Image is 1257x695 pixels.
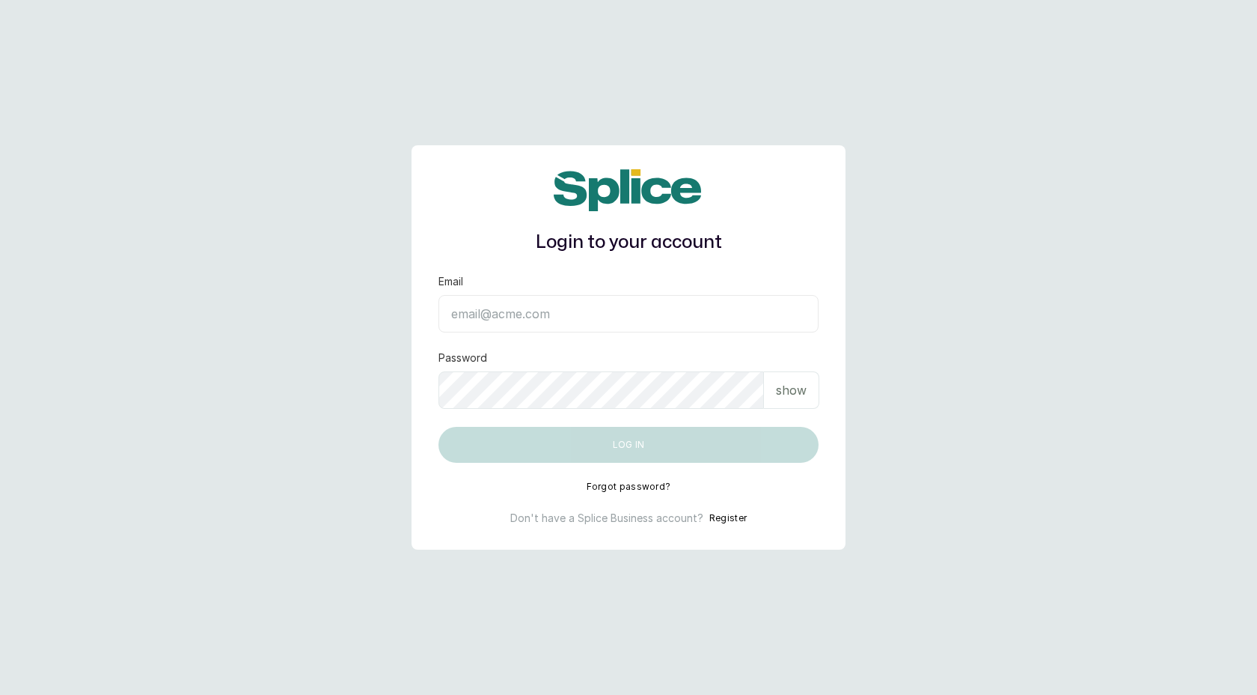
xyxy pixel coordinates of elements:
[709,511,747,526] button: Register
[776,381,807,399] p: show
[510,511,703,526] p: Don't have a Splice Business account?
[438,274,463,289] label: Email
[438,295,819,333] input: email@acme.com
[587,481,671,493] button: Forgot password?
[438,350,487,365] label: Password
[438,229,819,256] h1: Login to your account
[438,427,819,463] button: Log in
